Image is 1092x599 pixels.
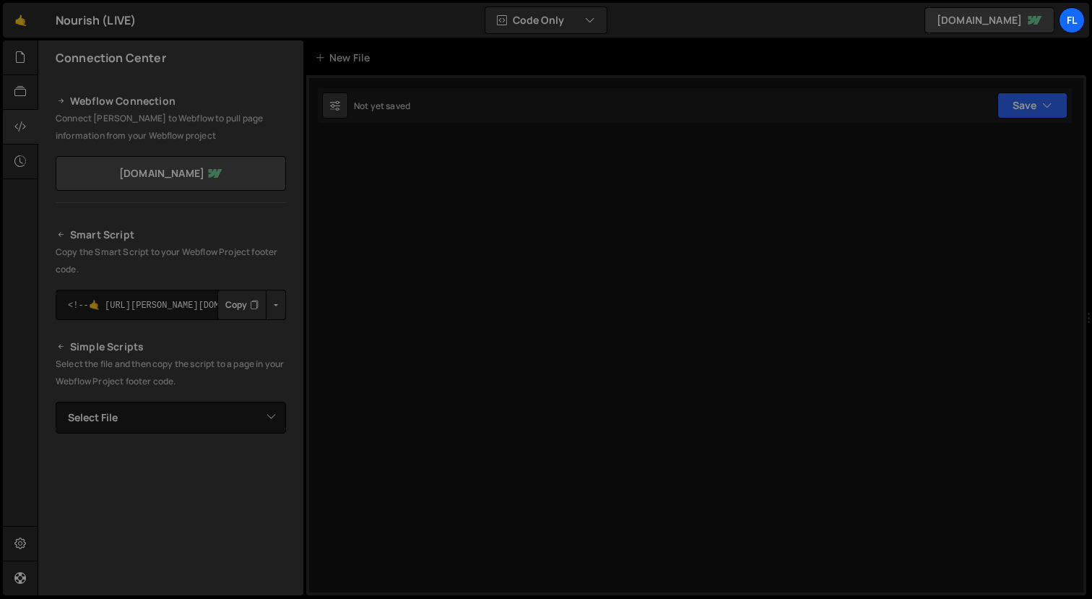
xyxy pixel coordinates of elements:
h2: Smart Script [56,226,286,244]
p: Copy the Smart Script to your Webflow Project footer code. [56,244,286,278]
div: Nourish (LIVE) [56,12,136,29]
h2: Simple Scripts [56,338,286,355]
p: Select the file and then copy the script to a page in your Webflow Project footer code. [56,355,286,390]
a: Fl [1059,7,1085,33]
textarea: <!--🤙 [URL][PERSON_NAME][DOMAIN_NAME]> <script>document.addEventListener("DOMContentLoaded", func... [56,290,286,320]
h2: Webflow Connection [56,92,286,110]
iframe: YouTube video player [56,457,287,587]
button: Code Only [485,7,607,33]
h2: Connection Center [56,50,166,66]
button: Save [997,92,1067,118]
button: Copy [217,290,266,320]
a: [DOMAIN_NAME] [56,156,286,191]
p: Connect [PERSON_NAME] to Webflow to pull page information from your Webflow project [56,110,286,145]
div: Not yet saved [354,100,410,112]
div: New File [315,51,376,65]
div: Button group with nested dropdown [217,290,286,320]
a: 🤙 [3,3,38,38]
a: [DOMAIN_NAME] [924,7,1054,33]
